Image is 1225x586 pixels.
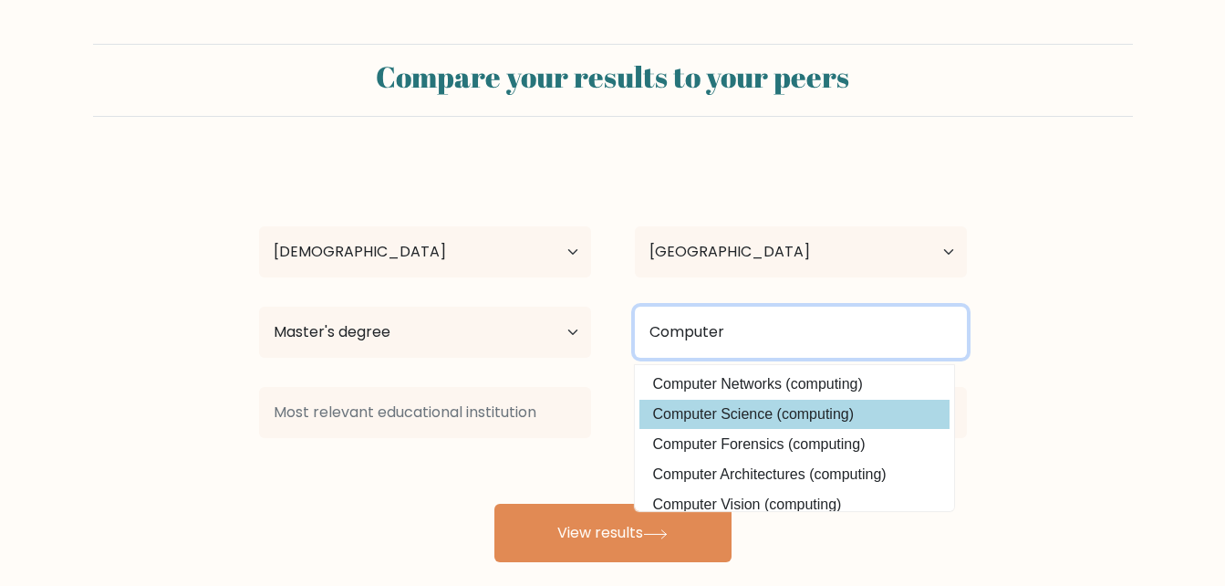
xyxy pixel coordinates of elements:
[635,307,967,358] input: What did you study?
[259,387,591,438] input: Most relevant educational institution
[639,490,950,519] option: Computer Vision (computing)
[104,59,1122,94] h2: Compare your results to your peers
[639,370,950,399] option: Computer Networks (computing)
[639,430,950,459] option: Computer Forensics (computing)
[639,460,950,489] option: Computer Architectures (computing)
[494,504,732,562] button: View results
[639,400,950,429] option: Computer Science (computing)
